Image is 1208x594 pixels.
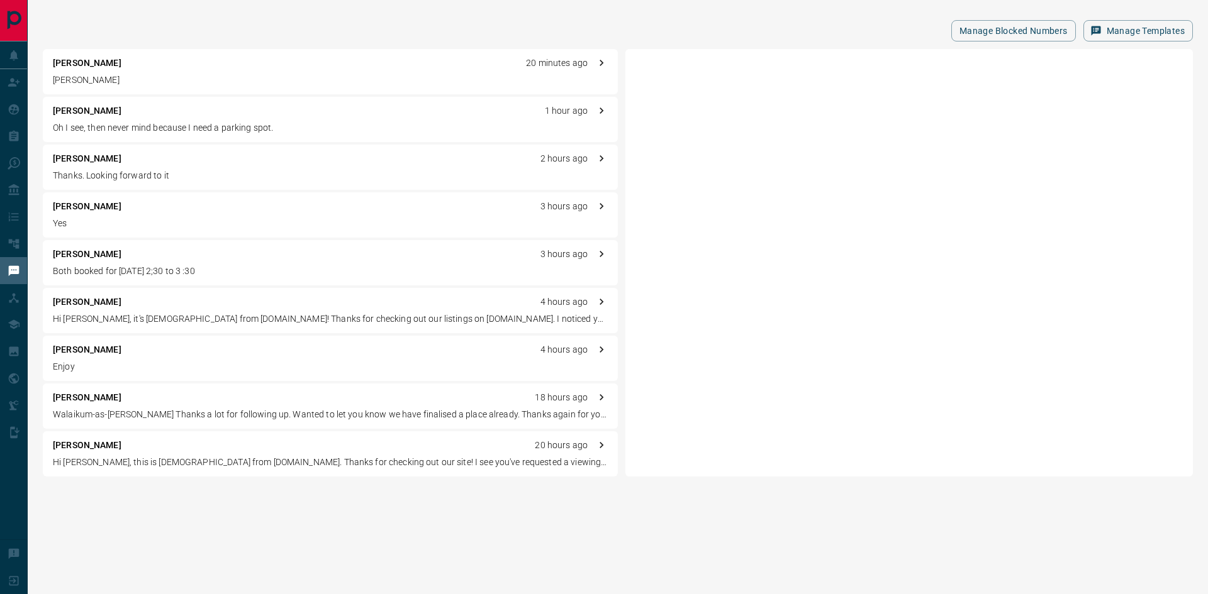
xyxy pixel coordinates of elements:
[540,343,588,356] p: 4 hours ago
[53,74,608,87] p: [PERSON_NAME]
[535,439,588,452] p: 20 hours ago
[53,121,608,135] p: Oh I see, then never mind because I need a parking spot.
[53,295,121,309] p: [PERSON_NAME]
[53,200,121,213] p: [PERSON_NAME]
[535,391,588,404] p: 18 hours ago
[545,104,588,118] p: 1 hour ago
[53,152,121,165] p: [PERSON_NAME]
[951,20,1076,41] button: Manage Blocked Numbers
[53,343,121,356] p: [PERSON_NAME]
[53,408,608,421] p: Walaikum-as-[PERSON_NAME] Thanks a lot for following up. Wanted to let you know we have finalised...
[53,265,608,278] p: Both booked for [DATE] 2;30 to 3 :30
[526,57,588,70] p: 20 minutes ago
[53,391,121,404] p: [PERSON_NAME]
[540,200,588,213] p: 3 hours ago
[53,169,608,182] p: Thanks. Looking forward to it
[53,439,121,452] p: [PERSON_NAME]
[1083,20,1193,41] button: Manage Templates
[53,57,121,70] p: [PERSON_NAME]
[540,152,588,165] p: 2 hours ago
[53,217,608,230] p: Yes
[53,104,121,118] p: [PERSON_NAME]
[53,360,608,373] p: Enjoy
[540,295,588,309] p: 4 hours ago
[53,312,608,326] p: Hi [PERSON_NAME], it's [DEMOGRAPHIC_DATA] from [DOMAIN_NAME]! Thanks for checking out our listing...
[540,248,588,261] p: 3 hours ago
[53,248,121,261] p: [PERSON_NAME]
[53,456,608,469] p: Hi [PERSON_NAME], this is [DEMOGRAPHIC_DATA] from [DOMAIN_NAME]. Thanks for checking out our site...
